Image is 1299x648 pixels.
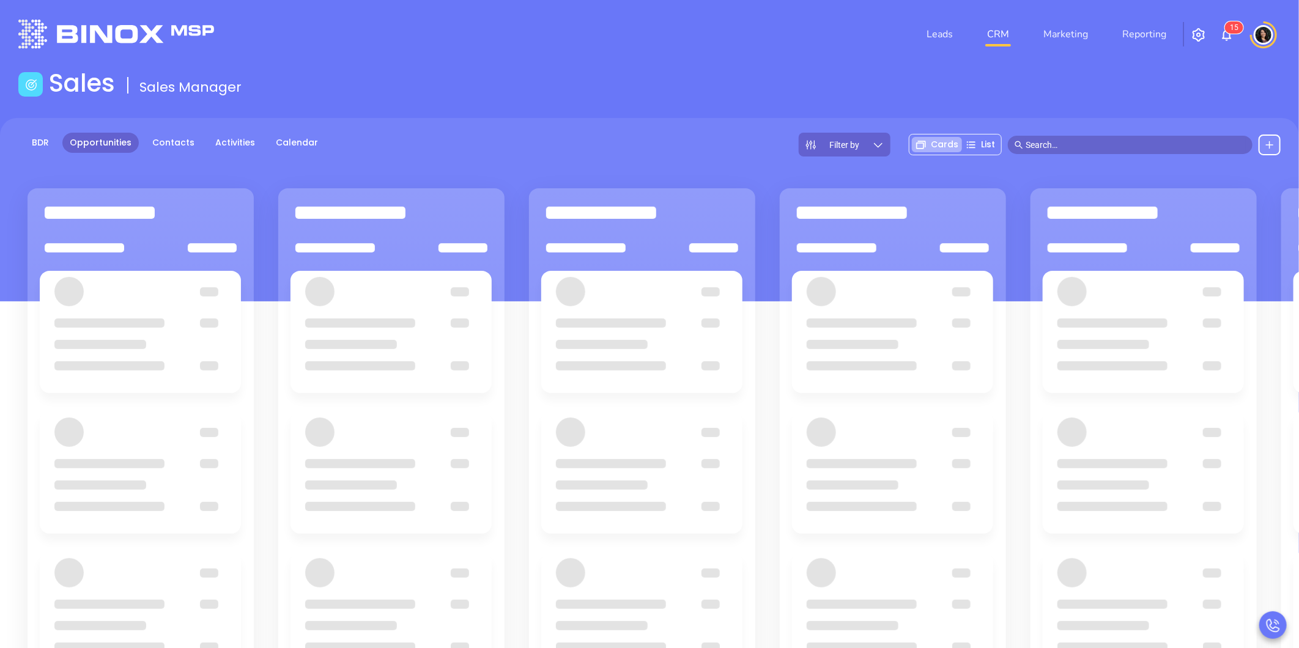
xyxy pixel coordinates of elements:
[922,22,958,46] a: Leads
[1026,138,1246,152] input: Search…
[49,68,115,98] h1: Sales
[981,138,995,151] span: List
[830,141,860,149] span: Filter by
[1234,23,1238,32] span: 5
[139,78,242,97] span: Sales Manager
[208,133,262,153] a: Activities
[62,133,139,153] a: Opportunities
[1117,22,1171,46] a: Reporting
[982,22,1014,46] a: CRM
[1038,22,1093,46] a: Marketing
[1191,28,1206,42] img: iconSetting
[1219,28,1234,42] img: iconNotification
[1254,25,1273,45] img: user
[1015,141,1023,149] span: search
[268,133,325,153] a: Calendar
[1230,23,1234,32] span: 1
[24,133,56,153] a: BDR
[145,133,202,153] a: Contacts
[1225,21,1243,34] sup: 15
[18,20,214,48] img: logo
[931,138,958,151] span: Cards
